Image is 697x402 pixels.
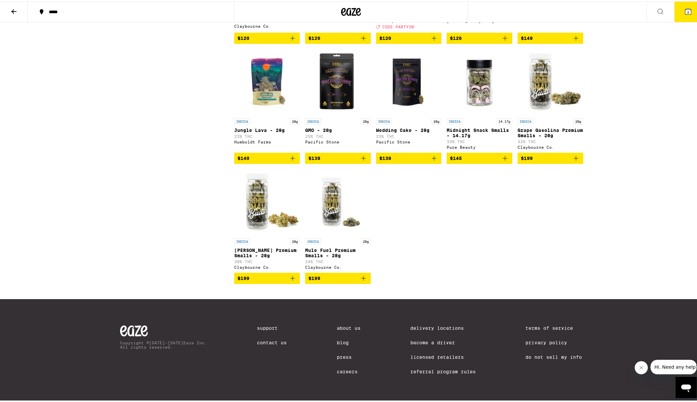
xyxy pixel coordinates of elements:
button: Add to bag [518,31,583,43]
button: Add to bag [305,151,371,163]
a: Become a Driver [410,339,476,344]
img: Pacific Stone - GMO - 28g [305,48,371,114]
span: $138 [308,154,320,160]
a: Open page for GMO - 28g from Pacific Stone [305,48,371,151]
a: Terms of Service [525,324,582,329]
img: Claybourne Co. - Grape Gasolina Premium Smalls - 28g [518,48,583,114]
a: Blog [337,339,361,344]
button: Add to bag [234,31,300,43]
button: Add to bag [305,31,371,43]
p: 33% THC [447,138,512,142]
div: Pure Beauty [447,144,512,148]
p: INDICA [447,117,462,123]
button: Add to bag [447,151,512,163]
p: INDICA [305,237,321,243]
span: $138 [379,154,391,160]
p: Mule Fuel Premium Smalls - 28g [305,246,371,257]
a: Referral Program Rules [410,368,476,373]
p: INDICA [518,117,533,123]
span: $120 [379,34,391,40]
span: $126 [450,34,462,40]
div: Pacific Stone [305,139,371,143]
button: Add to bag [376,151,442,163]
span: $120 [308,34,320,40]
p: Wedding Cake - 28g [376,126,442,132]
button: Add to bag [518,151,583,163]
p: Grape Gasolina Premium Smalls - 28g [518,126,583,137]
p: 14.17g [496,117,512,123]
p: Jungle Lava - 28g [234,126,300,132]
a: Do Not Sell My Info [525,353,582,358]
a: Open page for King Louis Premium Smalls - 28g from Claybourne Co. [234,168,300,271]
p: 23% THC [234,133,300,137]
p: 30% THC [234,258,300,263]
p: Midnight Snack Smalls - 14.17g [447,126,512,137]
iframe: Message from company [650,358,697,373]
p: INDICA [234,117,250,123]
a: Open page for Jungle Lava - 28g from Humboldt Farms [234,48,300,151]
a: Press [337,353,361,358]
p: 28g [431,117,441,123]
a: Contact Us [257,339,287,344]
a: Open page for Wedding Cake - 28g from Pacific Stone [376,48,442,151]
div: Claybourne Co. [305,264,371,268]
div: Claybourne Co. [234,264,300,268]
span: CODE PARTY30 [382,24,414,28]
button: Add to bag [376,31,442,43]
p: 28g [361,237,371,243]
a: Open page for Midnight Snack Smalls - 14.17g from Pure Beauty [447,48,512,151]
p: 28g [290,237,300,243]
div: Claybourne Co. [234,23,300,27]
span: Hi. Need any help? [4,5,48,10]
div: Humboldt Farms [234,139,300,143]
p: Copyright © [DATE]-[DATE] Eaze Inc. All rights reserved. [120,339,207,348]
span: $199 [308,274,320,280]
span: $140 [238,154,249,160]
img: Claybourne Co. - Mule Fuel Premium Smalls - 28g [305,168,371,234]
a: Careers [337,368,361,373]
span: $199 [238,274,249,280]
a: Privacy Policy [525,339,582,344]
a: Delivery Locations [410,324,476,329]
iframe: Button to launch messaging window [676,376,697,397]
a: Licensed Retailers [410,353,476,358]
p: 28g [290,117,300,123]
a: Support [257,324,287,329]
img: Pure Beauty - Midnight Snack Smalls - 14.17g [447,48,512,114]
p: [PERSON_NAME] Premium Smalls - 28g [234,246,300,257]
span: $199 [521,154,533,160]
button: Add to bag [234,271,300,283]
p: 24% THC [305,258,371,263]
p: 28g [573,117,583,123]
p: 28g [361,117,371,123]
div: Pacific Stone [376,139,442,143]
iframe: Close message [635,360,648,373]
span: $145 [450,154,462,160]
p: 32% THC [518,138,583,142]
a: Open page for Grape Gasolina Premium Smalls - 28g from Claybourne Co. [518,48,583,151]
button: Add to bag [305,271,371,283]
p: INDICA [376,117,392,123]
button: Add to bag [234,151,300,163]
p: 23% THC [376,133,442,137]
span: $120 [238,34,249,40]
img: Claybourne Co. - King Louis Premium Smalls - 28g [234,168,300,234]
p: GMO - 28g [305,126,371,132]
p: INDICA [234,237,250,243]
button: Add to bag [447,31,512,43]
a: Open page for Mule Fuel Premium Smalls - 28g from Claybourne Co. [305,168,371,271]
div: Claybourne Co. [518,144,583,148]
span: 2 [687,9,689,13]
img: Humboldt Farms - Jungle Lava - 28g [234,48,300,114]
img: Pacific Stone - Wedding Cake - 28g [376,48,442,114]
a: About Us [337,324,361,329]
p: INDICA [305,117,321,123]
p: 25% THC [305,133,371,137]
span: $149 [521,34,533,40]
